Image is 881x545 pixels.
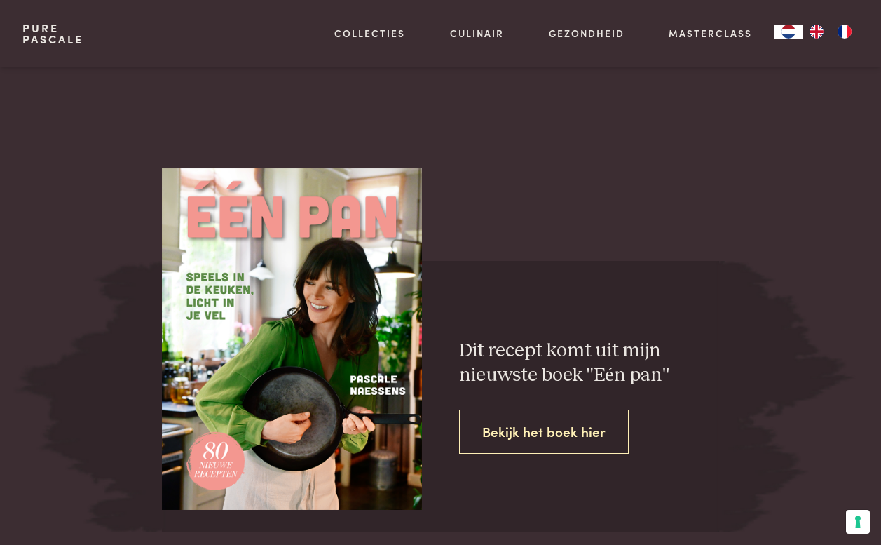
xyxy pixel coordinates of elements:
[549,26,624,41] a: Gezondheid
[846,510,870,534] button: Uw voorkeuren voor toestemming voor trackingtechnologieën
[450,26,504,41] a: Culinair
[831,25,859,39] a: FR
[669,26,752,41] a: Masterclass
[803,25,831,39] a: EN
[774,25,859,39] aside: Language selected: Nederlands
[459,410,629,454] a: Bekijk het boek hier
[774,25,803,39] div: Language
[803,25,859,39] ul: Language list
[22,22,83,45] a: PurePascale
[774,25,803,39] a: NL
[459,339,719,387] h3: Dit recept komt uit mijn nieuwste boek "Eén pan"
[162,168,422,510] img: één pan - voorbeeldcover
[334,26,405,41] a: Collecties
